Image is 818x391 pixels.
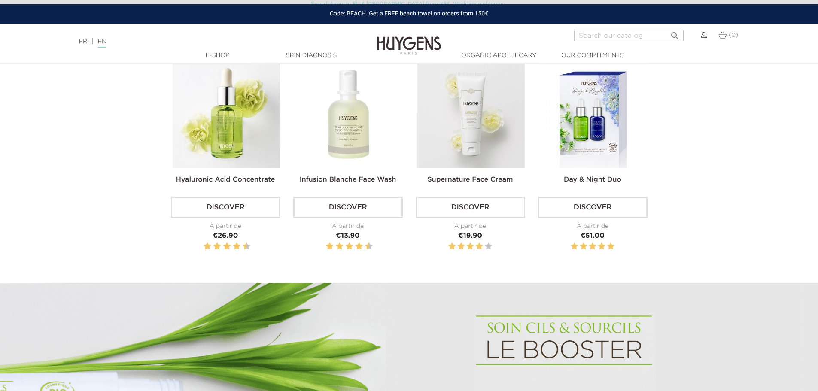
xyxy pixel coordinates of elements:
[347,241,352,252] label: 6
[550,51,636,60] a: Our commitments
[293,222,403,231] div: À partir de
[293,197,403,218] a: Discover
[458,233,482,239] span: €19.90
[467,241,474,252] label: 3
[205,241,210,252] label: 2
[79,39,87,45] a: FR
[344,241,345,252] label: 5
[176,176,275,183] a: Hyaluronic Acid Concentrate
[574,30,684,41] input: Search
[268,51,354,60] a: Skin Diagnosis
[244,241,249,252] label: 10
[202,241,203,252] label: 1
[75,36,334,47] div: |
[175,51,261,60] a: E-Shop
[377,23,441,56] img: Huygens
[222,241,223,252] label: 5
[98,39,106,48] a: EN
[357,241,361,252] label: 8
[212,241,213,252] label: 3
[538,197,648,218] a: Discover
[581,233,605,239] span: €51.00
[449,241,456,252] label: 1
[171,222,280,231] div: À partir de
[564,176,621,183] a: Day & Night Duo
[367,241,371,252] label: 10
[416,197,525,218] a: Discover
[295,61,402,168] img: Infusion Blanche Face Wash
[334,241,335,252] label: 3
[476,241,483,252] label: 4
[173,61,280,168] img: Hyaluronic Acid Concentrate
[538,222,648,231] div: À partir de
[729,32,738,38] span: (0)
[428,176,513,183] a: Supernature Face Cream
[458,241,465,252] label: 2
[417,61,525,168] img: Supernature Face Cream
[338,241,342,252] label: 4
[231,241,233,252] label: 7
[324,241,325,252] label: 1
[215,241,219,252] label: 4
[571,241,578,252] label: 1
[225,241,229,252] label: 6
[241,241,243,252] label: 9
[416,222,525,231] div: À partir de
[667,27,683,39] button: 
[589,241,596,252] label: 3
[540,61,647,168] img: Day & Night Duo
[234,241,239,252] label: 8
[300,176,396,183] a: Infusion Blanche Face Wash
[354,241,355,252] label: 7
[336,233,359,239] span: €13.90
[213,233,238,239] span: €26.90
[598,241,605,252] label: 4
[485,241,492,252] label: 5
[171,197,280,218] a: Discover
[670,28,680,39] i: 
[456,51,542,60] a: Organic Apothecary
[364,241,365,252] label: 9
[607,241,614,252] label: 5
[580,241,587,252] label: 2
[328,241,332,252] label: 2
